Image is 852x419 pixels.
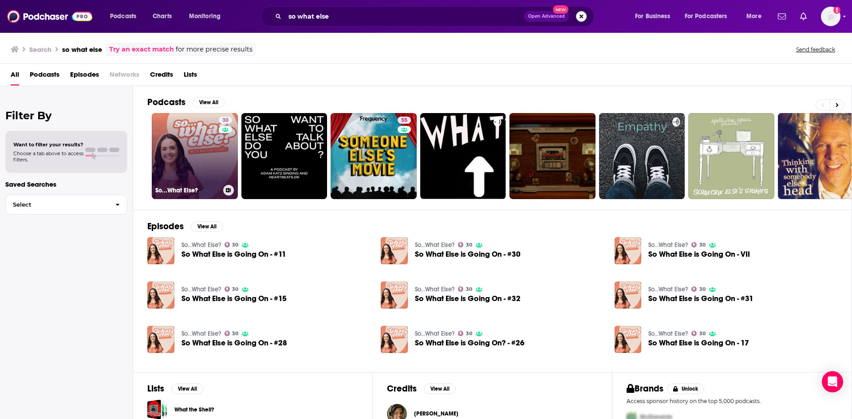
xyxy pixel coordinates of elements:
[147,97,185,108] h2: Podcasts
[109,44,174,55] a: Try an exact match
[147,383,164,394] h2: Lists
[746,10,761,23] span: More
[458,286,472,292] a: 30
[181,295,287,302] a: So What Else is Going On - #15
[5,109,127,122] h2: Filter By
[458,331,472,336] a: 30
[153,10,172,23] span: Charts
[174,405,214,415] a: What the Shell?
[415,295,521,302] a: So What Else is Going On - #32
[147,221,184,232] h2: Episodes
[110,67,139,86] span: Networks
[147,282,174,309] img: So What Else is Going On - #15
[466,287,472,291] span: 30
[6,202,108,208] span: Select
[528,14,565,19] span: Open Advanced
[648,241,688,249] a: So...What Else?
[147,326,174,353] img: So What Else is Going On - #28
[62,45,102,54] h3: so what else
[147,383,203,394] a: ListsView All
[415,241,454,249] a: So...What Else?
[147,237,174,264] a: So What Else is Going On - #11
[70,67,99,86] a: Episodes
[415,339,525,347] a: So What Else is Going On? - #26
[222,116,229,125] span: 30
[458,242,472,247] a: 30
[524,11,569,22] button: Open AdvancedNew
[189,10,221,23] span: Monitoring
[615,326,642,353] img: So What Else is Going On - 17
[833,7,840,14] svg: Add a profile image
[691,331,706,336] a: 30
[821,7,840,26] img: User Profile
[225,242,239,247] a: 30
[553,5,569,14] span: New
[797,9,810,24] a: Show notifications dropdown
[387,383,417,394] h2: Credits
[414,410,458,417] a: Dani Lacey
[648,330,688,337] a: So...What Else?
[232,243,238,247] span: 30
[648,339,749,347] span: So What Else is Going On - 17
[184,67,197,86] a: Lists
[171,384,203,394] button: View All
[635,10,670,23] span: For Business
[193,97,225,108] button: View All
[7,8,92,25] a: Podchaser - Follow, Share and Rate Podcasts
[648,251,750,258] span: So What Else is Going On - VII
[191,221,223,232] button: View All
[398,117,411,124] a: 55
[285,9,524,23] input: Search podcasts, credits, & more...
[181,339,287,347] a: So What Else is Going On - #28
[415,330,454,337] a: So...What Else?
[381,282,408,309] img: So What Else is Going On - #32
[29,45,51,54] h3: Search
[30,67,59,86] a: Podcasts
[667,384,705,394] button: Unlock
[679,9,740,23] button: open menu
[699,332,706,336] span: 30
[225,286,239,292] a: 30
[5,195,127,215] button: Select
[225,331,239,336] a: 30
[5,180,127,188] p: Saved Searches
[13,150,83,163] span: Choose a tab above to access filters.
[331,113,417,199] a: 55
[150,67,173,86] a: Credits
[821,7,840,26] span: Logged in as BenLaurro
[387,383,456,394] a: CreditsView All
[615,237,642,264] a: So What Else is Going On - VII
[147,9,177,23] a: Charts
[627,398,837,404] p: Access sponsor history on the top 5,000 podcasts.
[615,282,642,309] img: So What Else is Going On - #31
[147,221,223,232] a: EpisodesView All
[104,9,148,23] button: open menu
[648,295,753,302] a: So What Else is Going On - #31
[181,241,221,249] a: So...What Else?
[13,141,83,148] span: Want to filter your results?
[685,10,727,23] span: For Podcasters
[466,332,472,336] span: 30
[627,383,663,394] h2: Brands
[415,251,521,258] a: So What Else is Going On - #30
[821,7,840,26] button: Show profile menu
[740,9,773,23] button: open menu
[381,237,408,264] img: So What Else is Going On - #30
[793,46,838,53] button: Send feedback
[424,384,456,394] button: View All
[381,326,408,353] img: So What Else is Going On? - #26
[155,187,220,194] h3: So...What Else?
